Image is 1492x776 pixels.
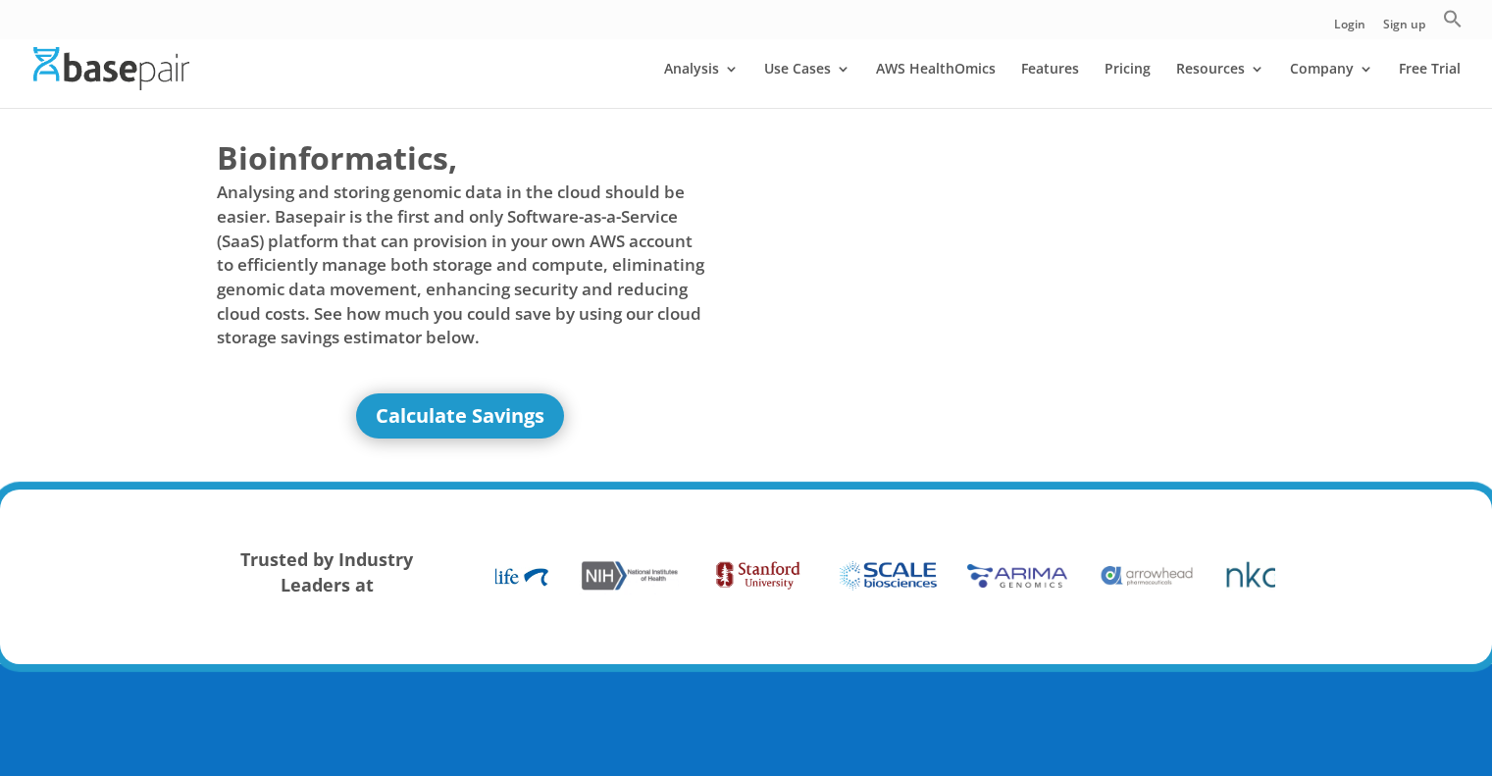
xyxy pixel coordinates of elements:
strong: Trusted by Industry Leaders at [240,547,413,596]
a: Analysis [664,62,739,108]
svg: Search [1443,9,1463,28]
span: Bioinformatics, [217,135,457,181]
img: Basepair [33,47,189,89]
a: Login [1334,19,1365,39]
a: AWS HealthOmics [876,62,996,108]
a: Free Trial [1399,62,1461,108]
a: Resources [1176,62,1264,108]
iframe: Basepair - NGS Analysis Simplified [761,135,1250,410]
a: Features [1021,62,1079,108]
a: Use Cases [764,62,850,108]
a: Sign up [1383,19,1425,39]
a: Pricing [1105,62,1151,108]
a: Company [1290,62,1373,108]
span: Analysing and storing genomic data in the cloud should be easier. Basepair is the first and only ... [217,181,705,349]
a: Calculate Savings [356,393,564,439]
a: Search Icon Link [1443,9,1463,39]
